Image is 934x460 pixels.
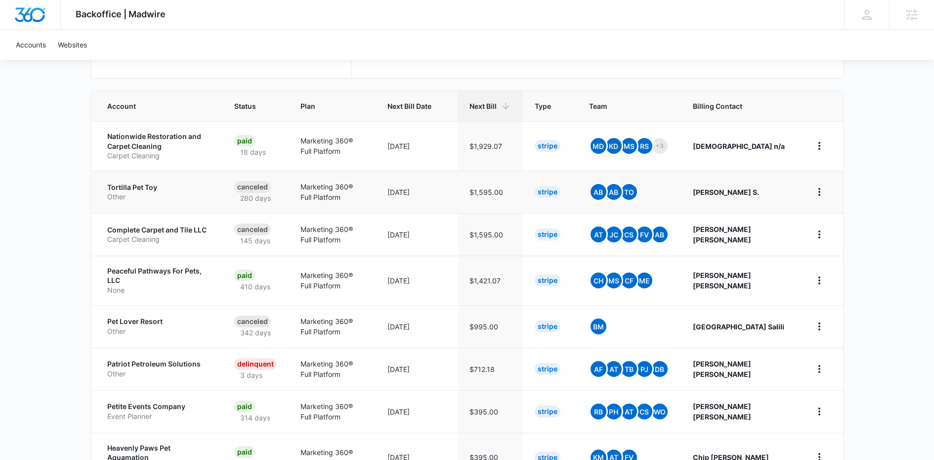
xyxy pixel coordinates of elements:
[234,101,262,111] span: Status
[10,30,52,60] a: Accounts
[376,121,458,171] td: [DATE]
[811,184,827,200] button: home
[107,412,211,421] p: Event Planner
[107,225,211,244] a: Complete Carpet and Tile LLCCarpet Cleaning
[535,406,560,417] div: Stripe
[107,317,211,326] p: Pet Lover Resort
[234,147,272,157] p: 18 days
[234,413,276,423] p: 314 days
[107,132,211,151] p: Nationwide Restoration and Carpet Cleaning
[621,361,637,377] span: TB
[535,186,560,198] div: Stripe
[107,192,211,202] p: Other
[234,370,268,380] p: 3 days
[535,140,560,152] div: Stripe
[458,256,523,305] td: $1,421.07
[591,138,606,154] span: MD
[107,151,211,161] p: Carpet Cleaning
[234,135,255,147] div: Paid
[458,121,523,171] td: $1,929.07
[107,101,196,111] span: Account
[606,138,622,154] span: kD
[621,138,637,154] span: MS
[300,401,364,422] p: Marketing 360® Full Platform
[811,361,827,377] button: home
[535,101,551,111] span: Type
[535,275,560,286] div: Stripe
[693,225,751,244] strong: [PERSON_NAME] [PERSON_NAME]
[458,171,523,213] td: $1,595.00
[234,181,271,193] div: Canceled
[606,361,622,377] span: AT
[234,327,277,338] p: 342 days
[234,446,255,458] div: Paid
[469,101,497,111] span: Next Bill
[234,401,255,413] div: Paid
[621,404,637,419] span: AT
[234,235,276,246] p: 145 days
[387,101,431,111] span: Next Bill Date
[107,183,211,202] a: Tortilla Pet ToyOther
[591,404,606,419] span: RB
[693,402,751,421] strong: [PERSON_NAME] [PERSON_NAME]
[591,319,606,334] span: BM
[234,281,276,292] p: 410 days
[300,101,364,111] span: Plan
[107,317,211,336] a: Pet Lover ResortOther
[652,361,668,377] span: DB
[76,9,166,19] span: Backoffice | Madwire
[637,404,652,419] span: CS
[376,213,458,256] td: [DATE]
[107,359,211,369] p: Patriot Petroleum Solutions
[300,316,364,337] p: Marketing 360® Full Platform
[637,227,652,242] span: FV
[535,229,560,240] div: Stripe
[652,227,668,242] span: AB
[234,358,277,370] div: Delinquent
[376,390,458,433] td: [DATE]
[606,184,622,200] span: AB
[591,227,606,242] span: AT
[693,188,759,196] strong: [PERSON_NAME] S.
[693,142,785,150] strong: [DEMOGRAPHIC_DATA] n/a
[107,132,211,161] a: Nationwide Restoration and Carpet CleaningCarpet Cleaning
[693,271,751,290] strong: [PERSON_NAME] [PERSON_NAME]
[606,227,622,242] span: JC
[107,266,211,285] p: Peaceful Pathways For Pets, LLC
[300,224,364,245] p: Marketing 360® Full Platform
[107,359,211,378] a: Patriot Petroleum SolutionsOther
[234,316,271,327] div: Canceled
[693,101,788,111] span: Billing Contact
[637,361,652,377] span: PJ
[458,305,523,348] td: $995.00
[811,404,827,419] button: home
[591,184,606,200] span: AB
[535,321,560,332] div: Stripe
[376,305,458,348] td: [DATE]
[107,402,211,421] a: Petite Events CompanyEvent Planner
[107,326,211,336] p: Other
[300,182,364,202] p: Marketing 360® Full Platform
[376,171,458,213] td: [DATE]
[811,227,827,242] button: home
[535,363,560,375] div: Stripe
[811,138,827,154] button: home
[606,404,622,419] span: PH
[458,348,523,390] td: $712.18
[300,270,364,291] p: Marketing 360® Full Platform
[234,193,277,203] p: 280 days
[234,270,255,281] div: Paid
[107,183,211,192] p: Tortilla Pet Toy
[458,213,523,256] td: $1,595.00
[458,390,523,433] td: $395.00
[234,224,271,235] div: Canceled
[811,273,827,288] button: home
[652,404,668,419] span: WO
[591,361,606,377] span: AF
[693,322,784,331] strong: [GEOGRAPHIC_DATA] Salili
[300,359,364,379] p: Marketing 360® Full Platform
[621,184,637,200] span: TO
[107,225,211,235] p: Complete Carpet and Tile LLC
[107,369,211,379] p: Other
[621,273,637,288] span: CF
